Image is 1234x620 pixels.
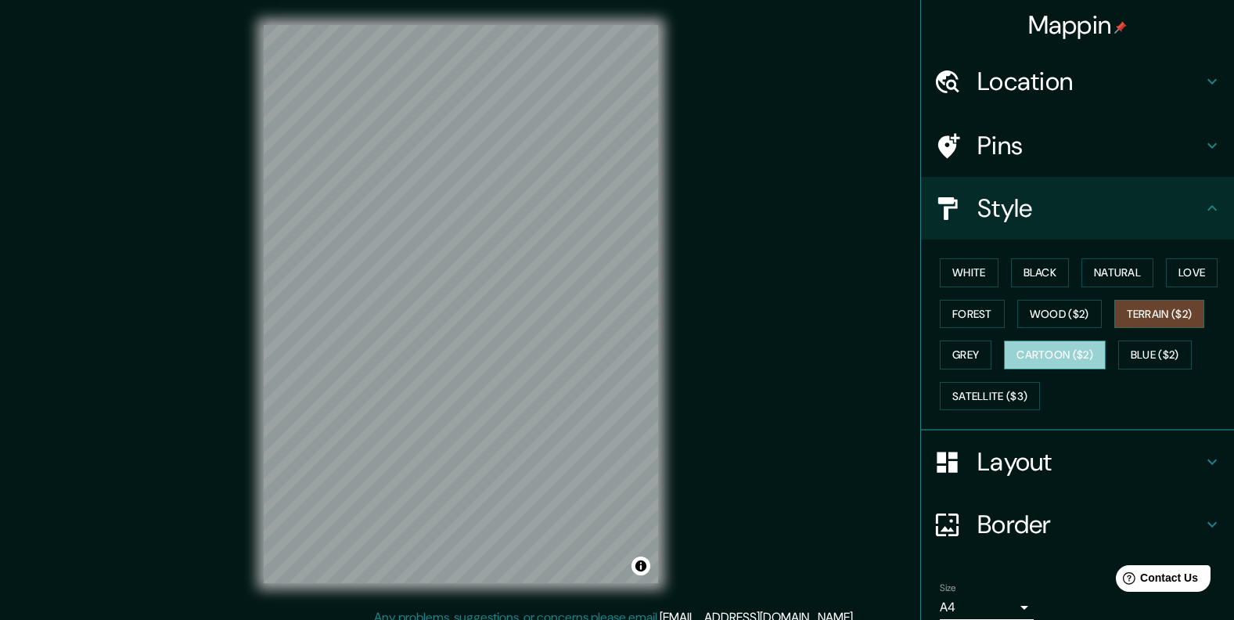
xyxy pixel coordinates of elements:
[1118,341,1192,369] button: Blue ($2)
[940,582,956,595] label: Size
[977,446,1203,478] h4: Layout
[977,66,1203,97] h4: Location
[977,193,1203,224] h4: Style
[940,300,1005,329] button: Forest
[940,258,998,287] button: White
[940,341,991,369] button: Grey
[264,25,658,583] canvas: Map
[921,493,1234,556] div: Border
[921,177,1234,240] div: Style
[921,114,1234,177] div: Pins
[940,595,1034,620] div: A4
[977,509,1203,540] h4: Border
[1114,21,1127,34] img: pin-icon.png
[977,130,1203,161] h4: Pins
[1114,300,1205,329] button: Terrain ($2)
[921,431,1234,493] div: Layout
[940,382,1040,411] button: Satellite ($3)
[1004,341,1106,369] button: Cartoon ($2)
[921,50,1234,113] div: Location
[631,557,650,575] button: Toggle attribution
[1081,258,1153,287] button: Natural
[1095,559,1217,603] iframe: Help widget launcher
[1011,258,1070,287] button: Black
[1017,300,1102,329] button: Wood ($2)
[1166,258,1218,287] button: Love
[1028,9,1128,41] h4: Mappin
